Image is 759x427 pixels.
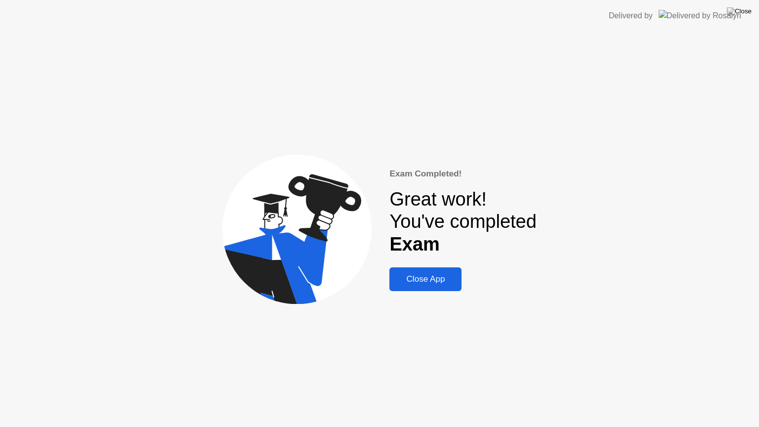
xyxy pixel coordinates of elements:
[609,10,653,22] div: Delivered by
[659,10,741,21] img: Delivered by Rosalyn
[389,188,536,256] div: Great work! You've completed
[389,168,536,180] div: Exam Completed!
[389,234,439,255] b: Exam
[392,274,459,284] div: Close App
[389,267,462,291] button: Close App
[727,7,752,15] img: Close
